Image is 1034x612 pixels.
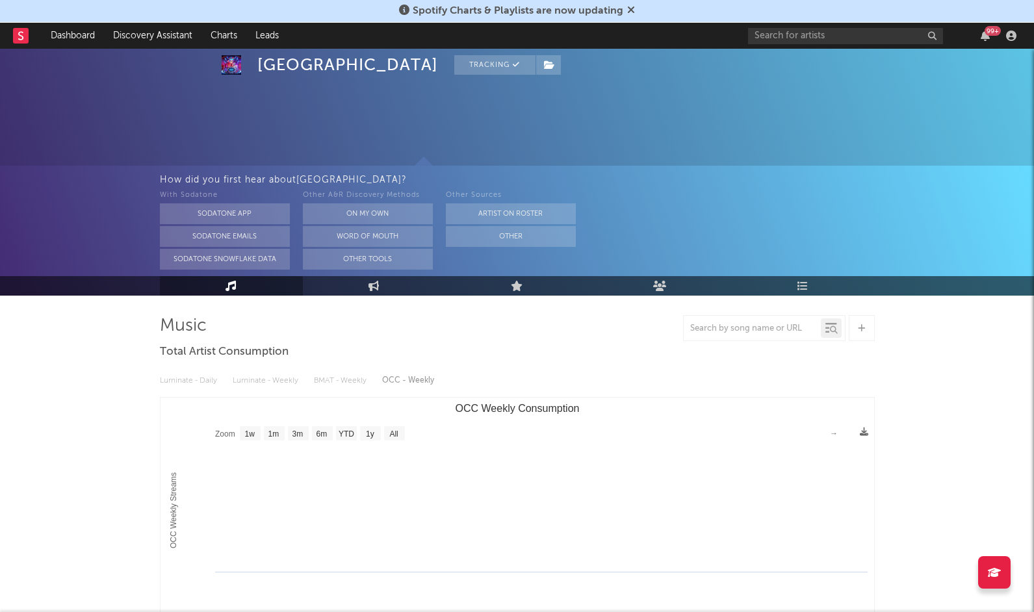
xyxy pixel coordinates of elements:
[160,344,289,360] span: Total Artist Consumption
[303,203,433,224] button: On My Own
[160,226,290,247] button: Sodatone Emails
[303,226,433,247] button: Word Of Mouth
[748,28,943,44] input: Search for artists
[446,188,576,203] div: Other Sources
[446,226,576,247] button: Other
[627,6,635,16] span: Dismiss
[985,26,1001,36] div: 99 +
[316,429,327,439] text: 6m
[160,203,290,224] button: Sodatone App
[268,429,279,439] text: 1m
[413,6,623,16] span: Spotify Charts & Playlists are now updating
[684,324,821,334] input: Search by song name or URL
[303,249,433,270] button: Other Tools
[104,23,201,49] a: Discovery Assistant
[446,203,576,224] button: Artist on Roster
[981,31,990,41] button: 99+
[455,403,579,414] text: OCC Weekly Consumption
[160,188,290,203] div: With Sodatone
[169,472,178,548] text: OCC Weekly Streams
[201,23,246,49] a: Charts
[389,429,398,439] text: All
[160,249,290,270] button: Sodatone Snowflake Data
[244,429,255,439] text: 1w
[303,188,433,203] div: Other A&R Discovery Methods
[830,429,838,438] text: →
[246,23,288,49] a: Leads
[215,429,235,439] text: Zoom
[257,55,438,75] div: [GEOGRAPHIC_DATA]
[366,429,374,439] text: 1y
[292,429,303,439] text: 3m
[454,55,536,75] button: Tracking
[42,23,104,49] a: Dashboard
[338,429,354,439] text: YTD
